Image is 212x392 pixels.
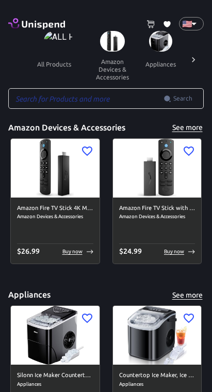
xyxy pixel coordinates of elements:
[149,31,173,52] img: Appliances
[173,93,192,104] span: Search
[11,306,100,365] img: Silonn Ice Maker Countertop, 9 Cubes Ready in 6 Mins, 26lbs in 24Hrs, Self-Cleaning Ice Machine w...
[29,52,79,76] button: all products
[8,289,51,300] h5: Appliances
[179,17,204,30] div: 🇺🇸
[100,31,125,52] img: Amazon Devices & Accessories
[17,247,40,255] span: $ 26.99
[62,248,83,255] p: Buy now
[8,122,125,133] h5: Amazon Devices & Accessories
[17,204,93,213] h6: Amazon Fire TV Stick 4K Max streaming device, Wi-Fi 6, Alexa Voice Remote (includes TV controls)
[182,18,187,30] p: 🇺🇸
[113,139,202,198] img: Amazon Fire TV Stick with Alexa Voice Remote (includes TV controls), free &amp; live TV without c...
[17,371,93,380] h6: Silonn Ice Maker Countertop, 9 Cubes Ready in 6 Mins, 26lbs in 24Hrs, Self-Cleaning Ice Machine w...
[11,139,100,198] img: Amazon Fire TV Stick 4K Max streaming device, Wi-Fi 6, Alexa Voice Remote (includes TV controls) ...
[44,31,73,52] img: ALL PRODUCTS
[113,306,202,365] img: Countertop Ice Maker, Ice Maker Machine 6 Mins 9 Bullet Ice, 26.5lbs/24Hrs, Portable Ice Maker Ma...
[119,213,195,221] span: Amazon Devices & Accessories
[119,247,142,255] span: $ 24.99
[17,380,93,388] span: Appliances
[8,88,164,109] input: Search for Products and more
[137,52,184,76] button: appliances
[171,121,204,134] button: See more
[119,371,195,380] h6: Countertop Ice Maker, Ice Maker Machine 6 Mins 9 Bullet Ice, 26.5lbs/24Hrs, Portable Ice Maker Ma...
[17,213,93,221] span: Amazon Devices & Accessories
[171,289,204,302] button: See more
[119,204,195,213] h6: Amazon Fire TV Stick with Alexa Voice Remote (includes TV controls), free &amp; live TV without c...
[88,52,137,87] button: amazon devices & accessories
[119,380,195,388] span: Appliances
[164,248,184,255] p: Buy now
